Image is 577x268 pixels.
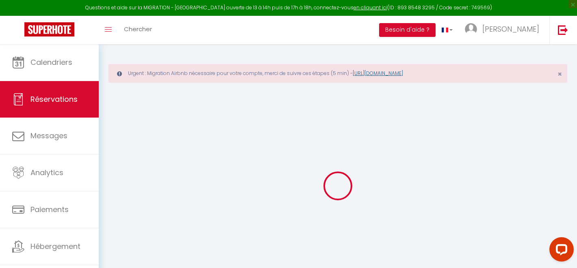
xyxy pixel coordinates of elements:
[124,25,152,33] span: Chercher
[24,22,74,36] img: Super Booking
[108,64,567,83] div: Urgent : Migration Airbnb nécessaire pour votre compte, merci de suivre ces étapes (5 min) -
[118,16,158,44] a: Chercher
[465,23,477,35] img: ...
[30,131,67,141] span: Messages
[482,24,539,34] span: [PERSON_NAME]
[30,94,78,104] span: Réservations
[557,69,562,79] span: ×
[354,4,387,11] a: en cliquant ici
[30,167,63,178] span: Analytics
[558,25,568,35] img: logout
[353,70,403,77] a: [URL][DOMAIN_NAME]
[459,16,549,44] a: ... [PERSON_NAME]
[543,234,577,268] iframe: LiveChat chat widget
[379,23,436,37] button: Besoin d'aide ?
[30,57,72,67] span: Calendriers
[30,241,80,251] span: Hébergement
[30,204,69,214] span: Paiements
[557,71,562,78] button: Close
